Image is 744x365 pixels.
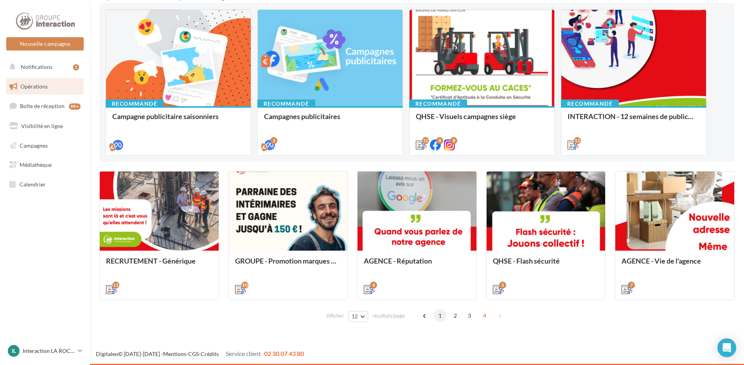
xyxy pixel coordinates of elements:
a: Visibilité en ligne [5,118,85,134]
div: 6 [370,282,377,289]
div: 1 [73,64,79,70]
div: QHSE - Visuels campagnes siège [416,112,548,128]
span: 2 [449,309,462,322]
div: RECRUTEMENT - Générique [106,257,212,273]
span: Boîte de réception [20,103,65,109]
span: Campagnes [20,142,48,148]
div: Campagne publicitaire saisonniers [112,112,244,128]
span: Médiathèque [20,161,52,168]
div: 12 [574,137,581,144]
span: 02 30 07 43 80 [264,350,304,357]
span: 4 [478,309,491,322]
div: Recommandé [561,99,619,108]
p: Interaction LA ROCHE SUR YON [23,347,75,355]
div: 8 [450,137,457,144]
a: Mentions [163,351,186,357]
button: Notifications 1 [5,59,82,75]
div: GROUPE - Promotion marques et offres [235,257,341,273]
button: Nouvelle campagne [6,37,84,51]
div: QHSE - Flash sécurité [493,257,599,273]
div: 8 [436,137,443,144]
span: 3 [463,309,476,322]
button: 12 [348,311,368,322]
a: CGS [188,351,199,357]
div: 3 [499,282,506,289]
div: AGENCE - Vie de l'agence [622,257,728,273]
div: Open Intercom Messenger [717,338,736,357]
span: 1 [434,309,446,322]
div: INTERACTION - 12 semaines de publication [568,112,700,128]
span: Notifications [21,63,52,70]
div: AGENCE - Réputation [364,257,470,273]
a: Crédits [201,351,219,357]
span: résultats/page [372,312,405,320]
span: Calendrier [20,181,46,188]
span: Opérations [20,83,48,90]
div: 11 [112,282,119,289]
div: 99+ [69,103,81,110]
span: © [DATE]-[DATE] - - - [96,351,304,357]
span: Afficher [326,312,344,320]
span: IL [12,347,16,355]
a: Boîte de réception99+ [5,98,85,114]
span: Visibilité en ligne [21,123,63,129]
div: 10 [241,282,248,289]
a: Digitaleo [96,351,118,357]
div: Recommandé [409,99,467,108]
a: Campagnes [5,137,85,154]
div: Recommandé [106,99,164,108]
span: Service client [226,350,261,357]
a: Calendrier [5,176,85,193]
div: Recommandé [257,99,315,108]
span: 12 [352,313,358,320]
div: 7 [628,282,635,289]
a: Médiathèque [5,157,85,173]
div: 2 [270,137,277,144]
a: Opérations [5,78,85,95]
div: 12 [422,137,429,144]
div: Campagnes publicitaires [264,112,396,128]
a: IL Interaction LA ROCHE SUR YON [6,343,84,358]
